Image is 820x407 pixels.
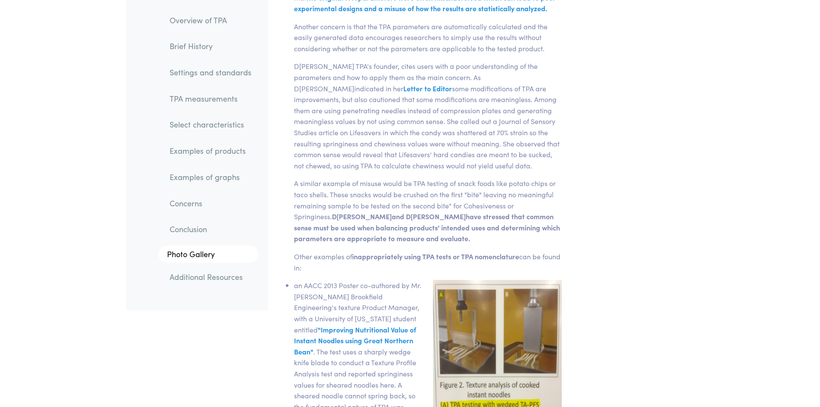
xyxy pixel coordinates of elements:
[294,325,416,356] span: "Improving Nutritional Value of Instant Noodles using Great Northern Bean"
[163,115,258,135] a: Select characteristics
[403,84,452,93] span: Letter to Editor
[163,193,258,213] a: Concerns
[163,62,258,82] a: Settings and standards
[294,211,560,243] span: D[PERSON_NAME]and D[PERSON_NAME]have stressed that common sense must be used when balancing produ...
[163,141,258,161] a: Examples of products
[294,21,562,54] p: Another concern is that the TPA parameters are automatically calculated and the easily generated ...
[163,10,258,30] a: Overview of TPA
[163,167,258,187] a: Examples of graphs
[294,251,562,273] p: Other examples of can be found in:
[163,220,258,239] a: Conclusion
[158,245,258,263] a: Photo Gallery
[352,252,519,261] span: inappropriately using TPA tests or TPA nomenclature
[163,37,258,56] a: Brief History
[163,267,258,287] a: Additional Resources
[294,61,562,171] p: D[PERSON_NAME] TPA's founder, cites users with a poor understanding of the parameters and how to ...
[294,178,562,244] p: A similar example of misuse would be TPA testing of snack foods like potato chips or taco shells....
[163,89,258,109] a: TPA measurements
